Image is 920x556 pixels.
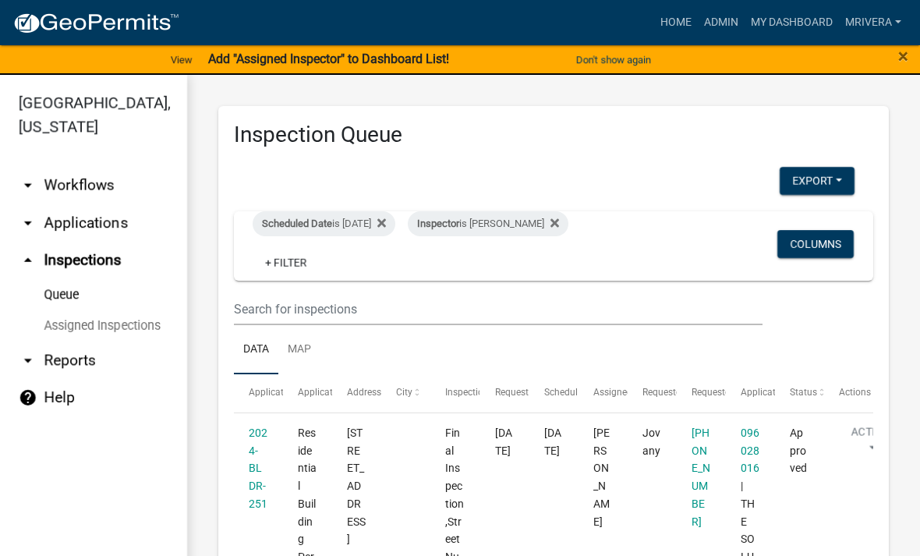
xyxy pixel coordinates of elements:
span: Inspector [417,218,459,229]
span: Application Type [298,387,369,398]
datatable-header-cell: Actions [824,374,873,412]
i: arrow_drop_down [19,351,37,370]
datatable-header-cell: Inspection Type [430,374,479,412]
span: Scheduled Time [544,387,611,398]
span: Actions [839,387,871,398]
datatable-header-cell: Status [775,374,824,412]
i: arrow_drop_down [19,214,37,232]
span: Assigned Inspector [593,387,674,398]
button: Don't show again [570,47,657,73]
span: Address [347,387,381,398]
a: Map [278,325,320,375]
span: City [396,387,412,398]
a: mrivera [839,8,908,37]
datatable-header-cell: Requestor Name [628,374,677,412]
span: Inspection Type [445,387,511,398]
span: Status [790,387,817,398]
button: Columns [777,230,854,258]
span: Requestor Phone [692,387,763,398]
i: arrow_drop_up [19,251,37,270]
span: Michele Rivera [593,427,610,528]
button: Action [839,424,903,463]
a: My Dashboard [745,8,839,37]
a: Home [654,8,698,37]
a: 2024-BLDR-251 [249,427,267,510]
h3: Inspection Queue [234,122,873,148]
datatable-header-cell: City [381,374,430,412]
a: View [165,47,199,73]
a: [PHONE_NUMBER] [692,427,710,528]
button: Close [898,47,908,66]
a: Admin [698,8,745,37]
span: × [898,45,908,67]
div: is [PERSON_NAME] [408,211,568,236]
datatable-header-cell: Application [234,374,283,412]
button: Export [780,167,855,195]
span: Scheduled Date [262,218,332,229]
span: 07/10/2025 [495,427,512,457]
datatable-header-cell: Application Description [726,374,775,412]
datatable-header-cell: Requested Date [479,374,529,412]
span: 404-503-1966 [692,427,710,528]
strong: Add "Assigned Inspector" to Dashboard List! [208,51,449,66]
input: Search for inspections [234,293,763,325]
div: [DATE] [544,424,564,460]
span: Approved [790,427,807,475]
i: help [19,388,37,407]
a: Data [234,325,278,375]
a: + Filter [253,249,320,277]
div: is [DATE] [253,211,395,236]
datatable-header-cell: Requestor Phone [677,374,726,412]
span: Application [249,387,297,398]
span: Requestor Name [642,387,713,398]
datatable-header-cell: Assigned Inspector [578,374,627,412]
a: 096 028016 [741,427,759,475]
i: arrow_drop_down [19,176,37,195]
span: Requested Date [495,387,561,398]
span: 161 HUNTERS CHASE CT [347,427,366,546]
datatable-header-cell: Address [332,374,381,412]
span: Application Description [741,387,839,398]
span: Jovany [642,427,660,457]
datatable-header-cell: Application Type [283,374,332,412]
datatable-header-cell: Scheduled Time [529,374,578,412]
